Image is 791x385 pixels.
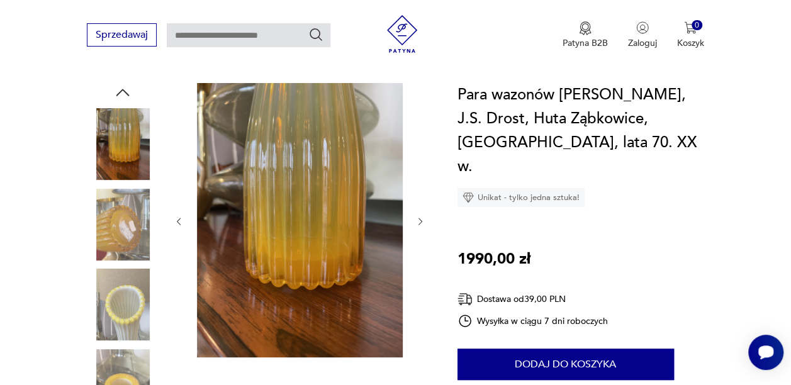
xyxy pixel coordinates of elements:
[457,291,473,307] img: Ikona dostawy
[87,23,157,47] button: Sprzedawaj
[463,192,474,203] img: Ikona diamentu
[636,21,649,34] img: Ikonka użytkownika
[748,335,783,370] iframe: Smartsupp widget button
[308,27,323,42] button: Szukaj
[563,21,608,49] button: Patyna B2B
[457,247,530,271] p: 1990,00 zł
[628,37,657,49] p: Zaloguj
[579,21,592,35] img: Ikona medalu
[457,349,674,380] button: Dodaj do koszyka
[457,291,609,307] div: Dostawa od 39,00 PLN
[628,21,657,49] button: Zaloguj
[87,269,159,340] img: Zdjęcie produktu Para wazonów Trąbka, J.S. Drost, Huta Ząbkowice, Polska, lata 70. XX w.
[457,83,704,179] h1: Para wazonów [PERSON_NAME], J.S. Drost, Huta Ząbkowice, [GEOGRAPHIC_DATA], lata 70. XX w.
[87,31,157,40] a: Sprzedawaj
[457,313,609,328] div: Wysyłka w ciągu 7 dni roboczych
[457,188,585,207] div: Unikat - tylko jedna sztuka!
[677,37,704,49] p: Koszyk
[692,20,702,31] div: 0
[677,21,704,49] button: 0Koszyk
[87,108,159,180] img: Zdjęcie produktu Para wazonów Trąbka, J.S. Drost, Huta Ząbkowice, Polska, lata 70. XX w.
[383,15,421,53] img: Patyna - sklep z meblami i dekoracjami vintage
[684,21,697,34] img: Ikona koszyka
[197,83,403,357] img: Zdjęcie produktu Para wazonów Trąbka, J.S. Drost, Huta Ząbkowice, Polska, lata 70. XX w.
[563,37,608,49] p: Patyna B2B
[87,189,159,260] img: Zdjęcie produktu Para wazonów Trąbka, J.S. Drost, Huta Ząbkowice, Polska, lata 70. XX w.
[563,21,608,49] a: Ikona medaluPatyna B2B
